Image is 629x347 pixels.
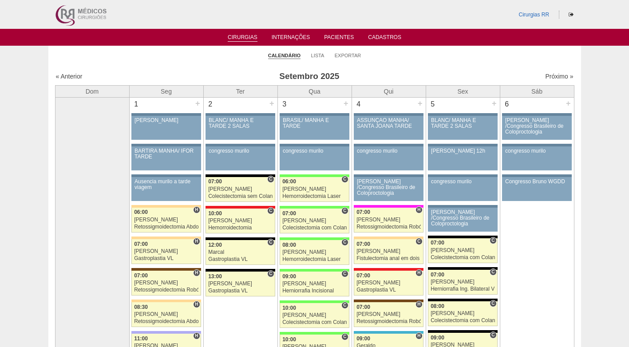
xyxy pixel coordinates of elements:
div: Retossigmoidectomia Robótica [356,319,421,324]
div: Key: Neomater [354,331,423,334]
div: Key: Aviso [131,174,201,177]
div: Key: Brasil [280,206,349,209]
div: Key: Aviso [502,174,571,177]
div: 4 [352,98,366,111]
span: 08:00 [431,303,444,309]
div: Gastroplastia VL [208,288,273,294]
span: 07:00 [356,272,370,279]
div: Key: Aviso [206,144,275,146]
a: Cirurgias [228,34,257,42]
div: + [416,98,424,109]
div: BARTIRA MANHÃ/ IFOR TARDE [135,148,198,160]
div: Gastroplastia VL [134,256,198,261]
a: H 06:00 [PERSON_NAME] Retossigmoidectomia Abdominal VL [131,208,201,233]
div: Key: Blanc [428,330,497,333]
span: 07:00 [356,241,370,247]
div: [PERSON_NAME] [134,280,198,286]
div: [PERSON_NAME] [134,248,198,254]
div: congresso murilo [283,148,346,154]
a: Calendário [268,52,301,59]
div: Herniorrafia Ing. Bilateral VL [431,286,495,292]
div: Key: Aviso [206,113,275,116]
div: Retossigmoidectomia Abdominal VL [134,319,198,324]
div: Retossigmoidectomia Abdominal VL [134,224,198,230]
div: Key: Blanc [428,299,497,301]
div: Key: Blanc [206,269,275,272]
div: [PERSON_NAME] [282,218,347,224]
div: Key: Brasil [280,269,349,272]
div: Hemorroidectomia Laser [282,193,347,199]
span: 09:00 [356,335,370,342]
a: C 08:00 [PERSON_NAME] Hemorroidectomia Laser [280,240,349,265]
a: [PERSON_NAME] 12h [428,146,497,170]
a: [PERSON_NAME] /Congresso Brasileiro de Coloproctologia [502,116,571,140]
span: Hospital [193,238,200,245]
th: Qui [352,85,426,97]
a: H 07:00 [PERSON_NAME] Gastroplastia VL [354,271,423,296]
div: Key: Christóvão da Gama [131,331,201,334]
div: Key: Aviso [280,144,349,146]
a: C 10:00 [PERSON_NAME] Hemorroidectomia [206,209,275,233]
span: 11:00 [134,335,148,342]
div: 5 [426,98,440,111]
div: Key: Bartira [131,237,201,239]
span: Consultório [415,238,422,245]
span: Consultório [490,268,496,276]
div: Key: Assunção [354,268,423,271]
a: Cadastros [368,34,401,43]
a: Cirurgias RR [518,12,549,18]
span: Hospital [193,206,200,213]
a: ASSUNÇÃO MANHÃ/ SANTA JOANA TARDE [354,116,423,140]
div: [PERSON_NAME] [356,312,421,317]
span: Consultório [341,333,348,340]
div: Key: Assunção [206,206,275,209]
a: C 07:00 [PERSON_NAME] Herniorrafia Ing. Bilateral VL [428,270,497,295]
div: Key: Aviso [428,205,497,208]
a: « Anterior [56,73,83,80]
div: [PERSON_NAME] [134,312,198,317]
div: [PERSON_NAME] /Congresso Brasileiro de Coloproctologia [431,209,494,227]
div: Key: Blanc [428,267,497,270]
div: Colecistectomia com Colangiografia VL [282,319,347,325]
div: Key: Aviso [428,174,497,177]
span: Consultório [341,207,348,214]
span: Hospital [415,269,422,276]
div: Colecistectomia com Colangiografia VL [431,318,495,323]
span: 06:00 [282,178,296,185]
span: Consultório [490,300,496,307]
a: [PERSON_NAME] /Congresso Brasileiro de Coloproctologia [428,208,497,232]
div: Marcal [208,249,273,255]
span: 07:00 [356,304,370,310]
div: Key: Bartira [131,300,201,302]
div: Key: Blanc [428,236,497,238]
div: Key: Aviso [502,144,571,146]
span: 07:00 [134,241,148,247]
span: 07:00 [208,178,222,185]
a: Próximo » [545,73,573,80]
div: 2 [204,98,218,111]
span: 08:30 [134,304,148,310]
div: [PERSON_NAME] [356,248,421,254]
div: [PERSON_NAME] [282,281,347,287]
div: [PERSON_NAME] /Congresso Brasileiro de Coloproctologia [357,179,420,197]
th: Sex [426,85,500,97]
a: C 12:00 Marcal Gastroplastia VL [206,240,275,265]
a: C 13:00 [PERSON_NAME] Gastroplastia VL [206,272,275,296]
div: Key: Aviso [131,144,201,146]
div: Retossigmoidectomia Robótica [134,287,198,293]
div: [PERSON_NAME] [431,279,495,285]
span: 07:00 [431,240,444,246]
span: Consultório [267,270,274,277]
a: Pacientes [324,34,354,43]
div: Key: Brasil [280,300,349,303]
a: BLANC/ MANHÃ E TARDE 2 SALAS [206,116,275,140]
th: Sáb [500,85,574,97]
span: Consultório [341,302,348,309]
a: C 06:00 [PERSON_NAME] Hemorroidectomia Laser [280,177,349,202]
div: Key: Aviso [354,144,423,146]
div: Key: Aviso [354,174,423,177]
th: Ter [203,85,277,97]
a: C 07:00 [PERSON_NAME] Colecistectomia sem Colangiografia VL [206,177,275,202]
a: C 07:00 [PERSON_NAME] Colecistectomia com Colangiografia VL [280,209,349,233]
a: congresso murilo [502,146,571,170]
